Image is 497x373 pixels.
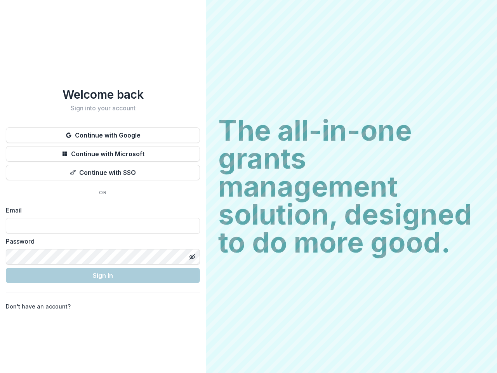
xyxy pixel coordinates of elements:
[6,146,200,162] button: Continue with Microsoft
[6,165,200,180] button: Continue with SSO
[6,237,195,246] label: Password
[6,87,200,101] h1: Welcome back
[186,251,198,263] button: Toggle password visibility
[6,127,200,143] button: Continue with Google
[6,268,200,283] button: Sign In
[6,206,195,215] label: Email
[6,105,200,112] h2: Sign into your account
[6,302,71,310] p: Don't have an account?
